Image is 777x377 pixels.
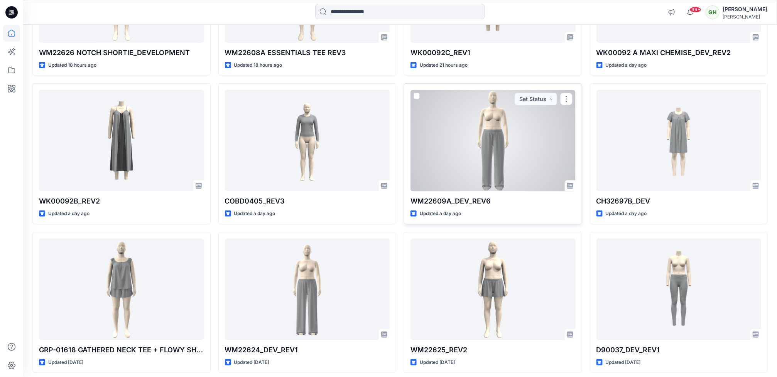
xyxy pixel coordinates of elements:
[48,61,96,69] p: Updated 18 hours ago
[225,345,390,355] p: WM22624_DEV_REV1
[410,345,576,355] p: WM22625_REV2
[234,210,275,218] p: Updated a day ago
[596,196,762,207] p: CH32697B_DEV
[596,345,762,355] p: D90037_DEV_REV1
[596,47,762,58] p: WK00092 A MAXI CHEMISE_DEV_REV2
[225,47,390,58] p: WM22608A ESSENTIALS TEE REV3
[606,61,647,69] p: Updated a day ago
[410,90,576,191] a: WM22609A_DEV_REV6
[39,90,204,191] a: WK00092B_REV2
[596,239,762,340] a: D90037_DEV_REV1
[723,14,767,20] div: [PERSON_NAME]
[606,210,647,218] p: Updated a day ago
[225,239,390,340] a: WM22624_DEV_REV1
[706,5,720,19] div: GH
[606,358,641,367] p: Updated [DATE]
[410,196,576,207] p: WM22609A_DEV_REV6
[48,358,83,367] p: Updated [DATE]
[723,5,767,14] div: [PERSON_NAME]
[420,358,455,367] p: Updated [DATE]
[234,61,282,69] p: Updated 18 hours ago
[39,47,204,58] p: WM22626 NOTCH SHORTIE_DEVELOPMENT
[225,90,390,191] a: COBD0405_REV3
[690,7,701,13] span: 99+
[596,90,762,191] a: CH32697B_DEV
[39,196,204,207] p: WK00092B_REV2
[410,239,576,340] a: WM22625_REV2
[225,196,390,207] p: COBD0405_REV3
[48,210,90,218] p: Updated a day ago
[410,47,576,58] p: WK00092C_REV1
[234,358,269,367] p: Updated [DATE]
[420,61,468,69] p: Updated 21 hours ago
[39,239,204,340] a: GRP-01618 GATHERED NECK TEE + FLOWY SHORT_REV1
[39,345,204,355] p: GRP-01618 GATHERED NECK TEE + FLOWY SHORT_REV1
[420,210,461,218] p: Updated a day ago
